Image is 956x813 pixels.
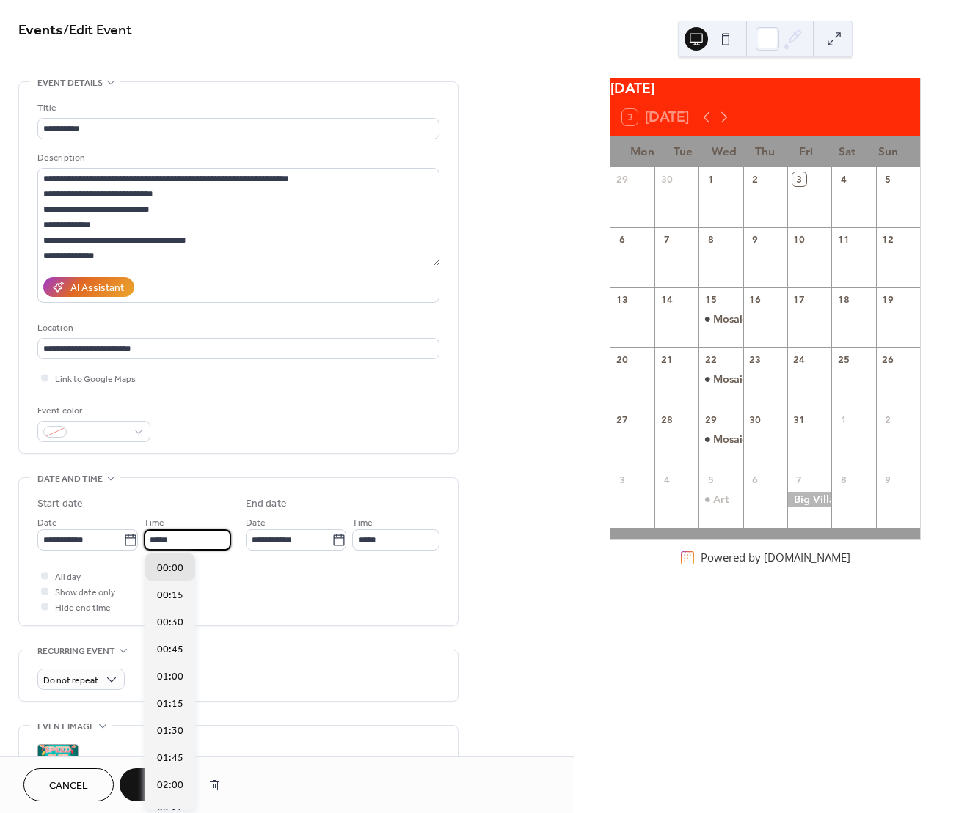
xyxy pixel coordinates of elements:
div: End date [246,496,287,512]
div: Mosaics [698,372,742,386]
button: Save [120,768,195,801]
div: 26 [881,353,894,366]
div: Mosaics [713,372,752,386]
div: 21 [660,353,673,366]
span: Event image [37,719,95,735]
div: 9 [748,232,762,246]
div: 6 [748,474,762,487]
span: 01:30 [157,724,183,739]
div: 9 [881,474,894,487]
div: Sat [827,136,868,167]
a: Events [18,16,63,45]
span: Link to Google Maps [55,372,136,387]
div: 29 [704,413,718,427]
span: Recurring event [37,644,115,659]
div: Art [713,492,729,507]
span: All day [55,570,81,585]
div: 1 [704,172,718,185]
span: Date [246,515,266,531]
div: Wed [704,136,745,167]
div: 8 [837,474,850,487]
div: Sun [867,136,908,167]
div: Mosaics [698,432,742,446]
div: Big Village Quiz [787,492,831,507]
div: 19 [881,293,894,306]
div: Powered by [701,551,850,565]
div: AI Assistant [70,281,124,296]
span: 00:30 [157,615,183,630]
div: Mosaics [698,312,742,326]
div: 7 [792,474,806,487]
button: Cancel [23,768,114,801]
div: 4 [660,474,673,487]
div: Fri [786,136,827,167]
span: 00:45 [157,642,183,658]
div: 30 [660,172,673,185]
div: 5 [881,172,894,185]
div: 31 [792,413,806,427]
div: Start date [37,496,83,512]
div: 2 [881,413,894,427]
div: ; [37,744,79,785]
div: 16 [748,293,762,306]
div: Event color [37,403,147,419]
div: 6 [616,232,629,246]
div: 24 [792,353,806,366]
div: 28 [660,413,673,427]
div: 14 [660,293,673,306]
div: 11 [837,232,850,246]
a: [DOMAIN_NAME] [764,551,850,565]
div: 5 [704,474,718,487]
div: Art [698,492,742,507]
span: Date [37,515,57,531]
div: 27 [616,413,629,427]
div: 22 [704,353,718,366]
div: 17 [792,293,806,306]
div: Mosaics [713,312,752,326]
span: Time [144,515,164,531]
div: 10 [792,232,806,246]
div: Mosaics [713,432,752,446]
div: 29 [616,172,629,185]
span: Show date only [55,585,115,600]
span: 00:15 [157,588,183,603]
div: 8 [704,232,718,246]
div: 3 [792,172,806,185]
div: [DATE] [610,78,920,100]
span: 02:00 [157,778,183,793]
div: Thu [745,136,786,167]
span: Time [352,515,373,531]
span: / Edit Event [63,16,132,45]
div: 1 [837,413,850,427]
div: 25 [837,353,850,366]
div: 12 [881,232,894,246]
span: 01:00 [157,669,183,685]
div: 4 [837,172,850,185]
div: 30 [748,413,762,427]
span: Date and time [37,471,103,487]
span: Hide end time [55,600,111,616]
span: Do not repeat [43,672,98,689]
span: 01:15 [157,696,183,712]
span: Cancel [49,779,88,794]
div: 13 [616,293,629,306]
div: 3 [616,474,629,487]
div: Tue [663,136,704,167]
div: 20 [616,353,629,366]
div: Description [37,150,437,166]
div: 15 [704,293,718,306]
div: 7 [660,232,673,246]
span: 01:45 [157,751,183,766]
div: Title [37,100,437,116]
div: Location [37,320,437,336]
div: Mon [622,136,663,167]
span: Event details [37,76,103,91]
button: AI Assistant [43,277,134,297]
div: 18 [837,293,850,306]
span: 00:00 [157,561,183,576]
div: 23 [748,353,762,366]
div: 2 [748,172,762,185]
